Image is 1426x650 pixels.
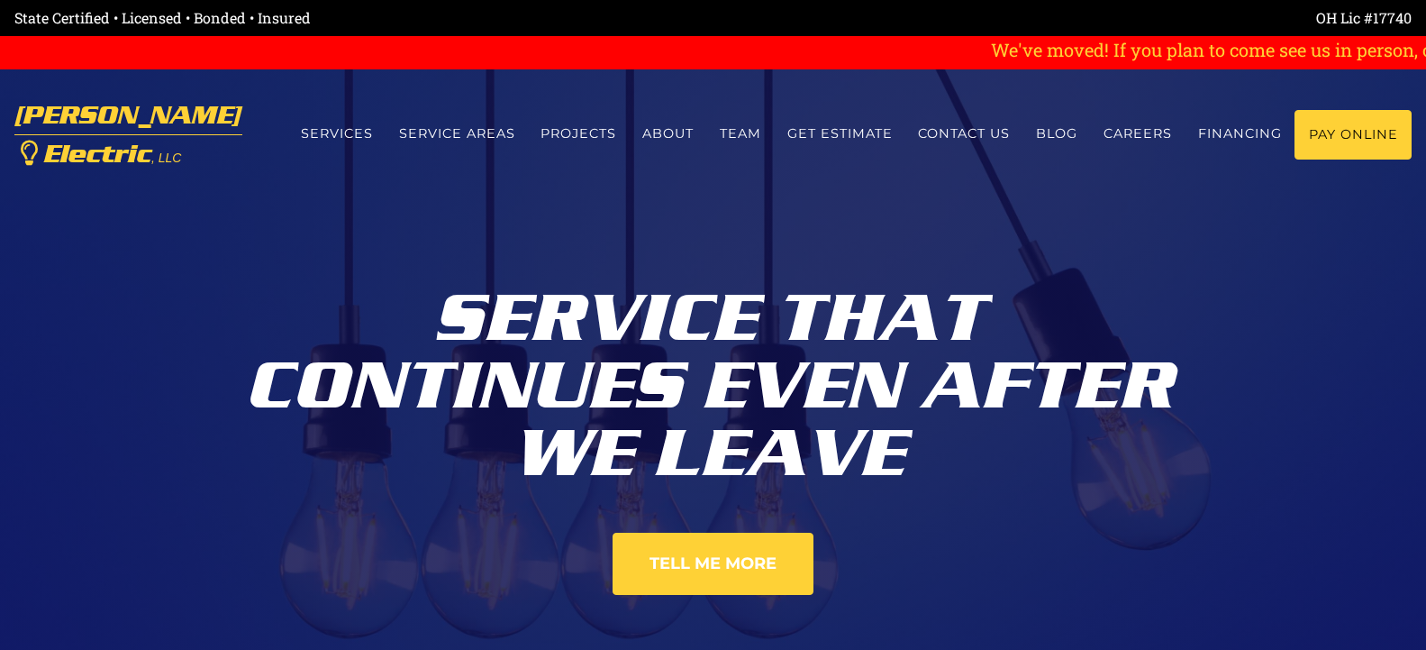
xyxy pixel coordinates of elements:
a: About [630,110,707,158]
a: Projects [528,110,630,158]
a: Financing [1185,110,1294,158]
div: Service That Continues Even After We Leave [213,270,1213,488]
a: [PERSON_NAME] Electric, LLC [14,92,242,178]
div: OH Lic #17740 [713,7,1412,29]
a: Get estimate [774,110,905,158]
a: Service Areas [386,110,528,158]
a: Careers [1091,110,1185,158]
a: Team [707,110,775,158]
div: State Certified • Licensed • Bonded • Insured [14,7,713,29]
a: Pay Online [1294,110,1412,160]
a: Services [287,110,386,158]
a: Contact us [905,110,1023,158]
a: Tell Me More [613,533,813,595]
span: , LLC [151,151,181,165]
a: Blog [1023,110,1091,158]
